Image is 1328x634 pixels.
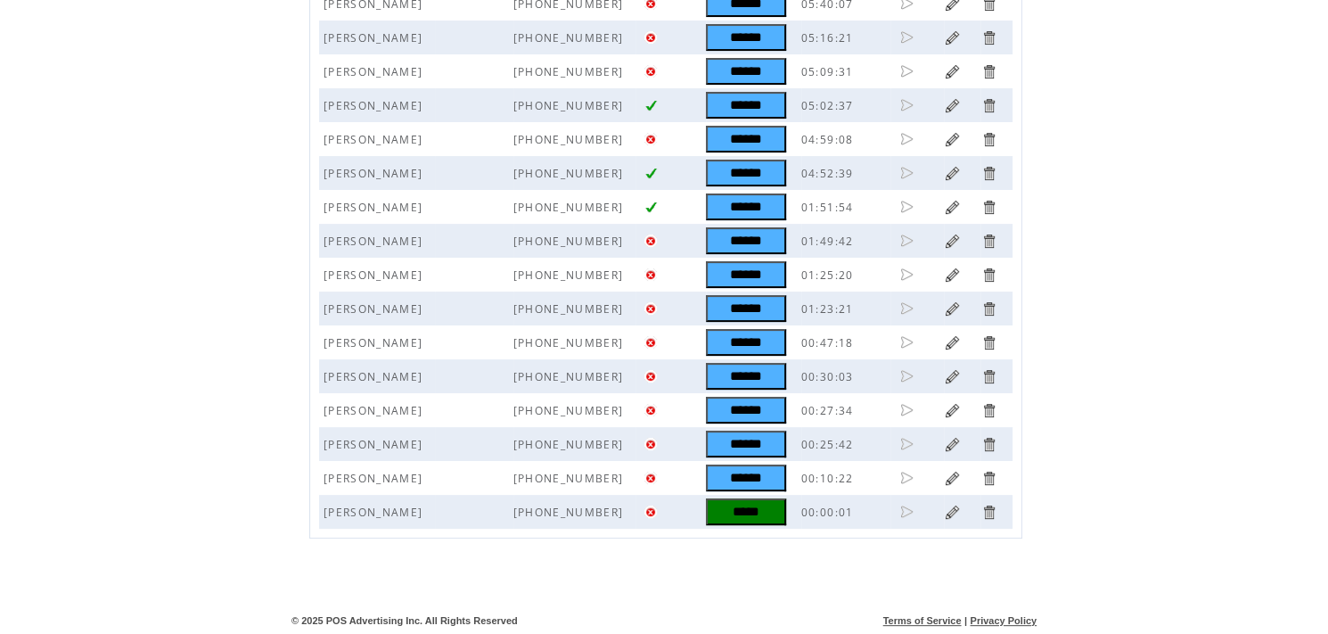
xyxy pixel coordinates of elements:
[324,268,427,283] span: [PERSON_NAME]
[801,30,858,45] span: 05:16:21
[980,165,997,182] a: Click to delete
[899,301,914,316] a: Click to set as walk away
[801,98,858,113] span: 05:02:37
[324,98,427,113] span: [PERSON_NAME]
[324,200,427,215] span: [PERSON_NAME]
[801,166,858,181] span: 04:52:39
[944,267,961,284] a: Click to edit
[980,436,997,453] a: Click to delete
[324,132,427,147] span: [PERSON_NAME]
[899,268,914,282] a: Click to set as walk away
[944,165,961,182] a: Click to edit
[944,199,961,216] a: Click to edit
[291,615,518,626] span: © 2025 POS Advertising Inc. All Rights Reserved
[801,268,858,283] span: 01:25:20
[324,301,427,317] span: [PERSON_NAME]
[801,437,858,452] span: 00:25:42
[899,132,914,146] a: Click to set as walk away
[964,615,967,626] span: |
[513,268,628,283] span: [PHONE_NUMBER]
[944,131,961,148] a: Click to edit
[944,368,961,385] a: Click to edit
[980,233,997,250] a: Click to delete
[324,369,427,384] span: [PERSON_NAME]
[513,403,628,418] span: [PHONE_NUMBER]
[801,64,858,79] span: 05:09:31
[980,368,997,385] a: Click to delete
[980,199,997,216] a: Click to delete
[513,132,628,147] span: [PHONE_NUMBER]
[944,436,961,453] a: Click to edit
[801,132,858,147] span: 04:59:08
[513,369,628,384] span: [PHONE_NUMBER]
[899,98,914,112] a: Click to set as walk away
[324,64,427,79] span: [PERSON_NAME]
[944,97,961,114] a: Click to edit
[970,615,1037,626] a: Privacy Policy
[944,233,961,250] a: Click to edit
[899,200,914,214] a: Click to set as walk away
[980,63,997,80] a: Click to delete
[513,30,628,45] span: [PHONE_NUMBER]
[801,200,858,215] span: 01:51:54
[980,131,997,148] a: Click to delete
[899,437,914,451] a: Click to set as walk away
[513,166,628,181] span: [PHONE_NUMBER]
[513,471,628,486] span: [PHONE_NUMBER]
[899,471,914,485] a: Click to set as walk away
[513,234,628,249] span: [PHONE_NUMBER]
[513,200,628,215] span: [PHONE_NUMBER]
[980,504,997,521] a: Click to delete
[899,64,914,78] a: Click to set as walk away
[324,30,427,45] span: [PERSON_NAME]
[883,615,962,626] a: Terms of Service
[324,166,427,181] span: [PERSON_NAME]
[513,335,628,350] span: [PHONE_NUMBER]
[980,267,997,284] a: Click to delete
[324,234,427,249] span: [PERSON_NAME]
[980,334,997,351] a: Click to delete
[899,166,914,180] a: Click to set as walk away
[980,301,997,317] a: Click to delete
[980,29,997,46] a: Click to delete
[899,505,914,519] a: Click to set as walk away
[944,63,961,80] a: Click to edit
[944,402,961,419] a: Click to edit
[324,471,427,486] span: [PERSON_NAME]
[513,301,628,317] span: [PHONE_NUMBER]
[324,335,427,350] span: [PERSON_NAME]
[513,64,628,79] span: [PHONE_NUMBER]
[899,30,914,45] a: Click to set as walk away
[801,234,858,249] span: 01:49:42
[513,98,628,113] span: [PHONE_NUMBER]
[944,29,961,46] a: Click to edit
[513,505,628,520] span: [PHONE_NUMBER]
[324,505,427,520] span: [PERSON_NAME]
[944,301,961,317] a: Click to edit
[899,335,914,350] a: Click to set as walk away
[801,403,858,418] span: 00:27:34
[801,471,858,486] span: 00:10:22
[944,334,961,351] a: Click to edit
[980,470,997,487] a: Click to delete
[899,234,914,248] a: Click to set as walk away
[324,437,427,452] span: [PERSON_NAME]
[980,402,997,419] a: Click to delete
[801,369,858,384] span: 00:30:03
[980,97,997,114] a: Click to delete
[324,403,427,418] span: [PERSON_NAME]
[801,335,858,350] span: 00:47:18
[944,504,961,521] a: Click to edit
[899,369,914,383] a: Click to set as walk away
[944,470,961,487] a: Click to edit
[801,505,858,520] span: 00:00:01
[801,301,858,317] span: 01:23:21
[899,403,914,417] a: Click to set as walk away
[513,437,628,452] span: [PHONE_NUMBER]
